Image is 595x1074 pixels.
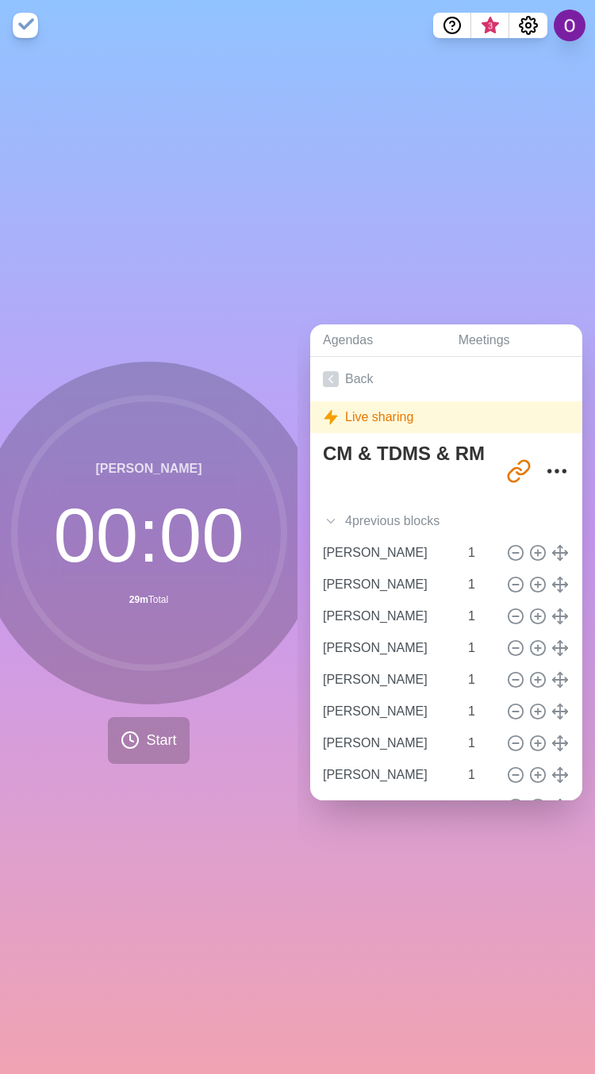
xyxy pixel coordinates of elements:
[317,791,459,823] input: Name
[317,569,459,600] input: Name
[462,664,500,696] input: Mins
[462,727,500,759] input: Mins
[146,730,176,751] span: Start
[462,569,500,600] input: Mins
[317,600,459,632] input: Name
[310,324,446,357] a: Agendas
[317,632,459,664] input: Name
[446,324,582,357] a: Meetings
[310,401,582,433] div: Live sharing
[317,664,459,696] input: Name
[462,632,500,664] input: Mins
[433,512,440,531] span: s
[484,20,497,33] span: 3
[462,759,500,791] input: Mins
[462,696,500,727] input: Mins
[317,727,459,759] input: Name
[317,537,459,569] input: Name
[13,13,38,38] img: timeblocks logo
[509,13,547,38] button: Settings
[462,537,500,569] input: Mins
[310,505,582,537] div: 4 previous block
[433,13,471,38] button: Help
[462,791,500,823] input: Mins
[317,696,459,727] input: Name
[503,455,535,487] button: Share link
[471,13,509,38] button: What’s new
[108,717,189,764] button: Start
[317,759,459,791] input: Name
[462,600,500,632] input: Mins
[310,357,582,401] a: Back
[541,455,573,487] button: More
